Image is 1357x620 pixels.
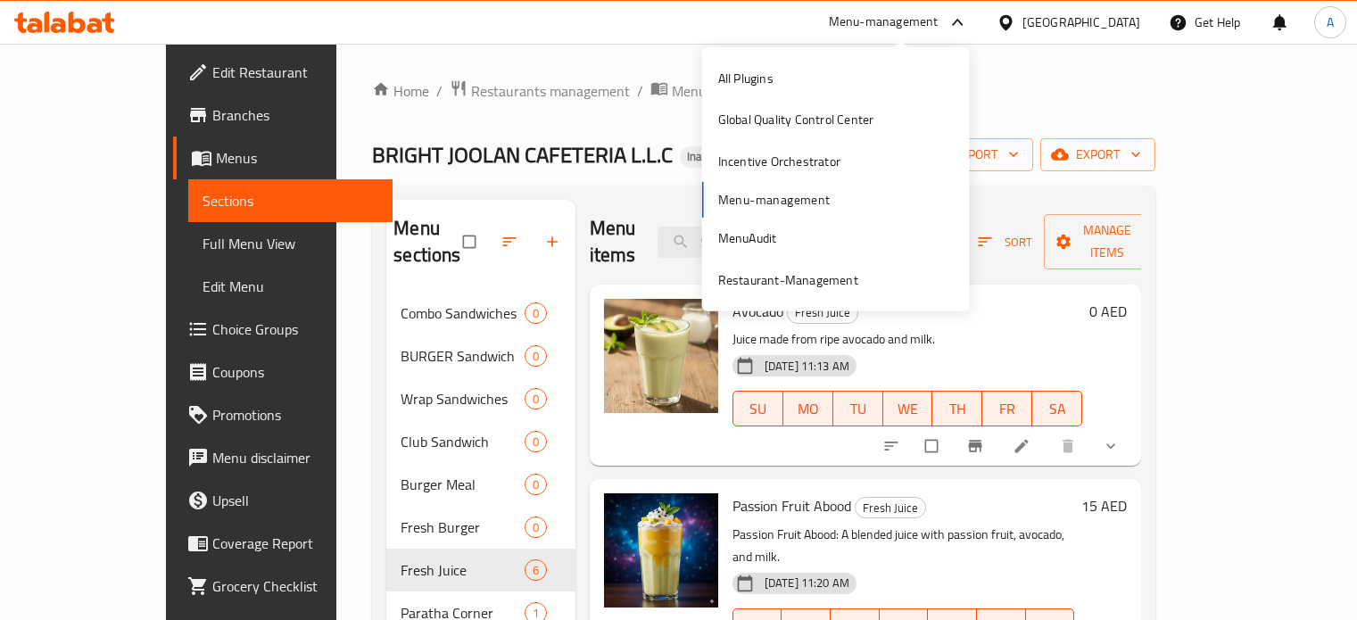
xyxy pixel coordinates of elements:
span: Menus [216,147,378,169]
div: items [525,474,547,495]
div: Burger Meal0 [386,463,575,506]
span: Sections [203,190,378,211]
span: Fresh Juice [788,302,857,323]
span: Sort [978,232,1032,252]
a: Menus [173,136,393,179]
button: SA [1032,391,1082,426]
input: search [658,227,868,258]
button: SU [732,391,783,426]
h2: Menu sections [393,215,463,269]
span: 0 [525,434,546,451]
div: Fresh Juice [401,559,524,581]
a: Upsell [173,479,393,522]
span: Promotions [212,404,378,426]
a: Coupons [173,351,393,393]
li: / [637,80,643,102]
h6: 0 AED [1089,299,1127,324]
button: import [919,138,1033,171]
img: Avocado [604,299,718,413]
span: SU [741,396,776,422]
button: Manage items [1044,214,1171,269]
span: Restaurants management [471,80,630,102]
a: Home [372,80,429,102]
span: 6 [525,562,546,579]
span: Full Menu View [203,233,378,254]
span: A [1327,12,1334,32]
p: Juice made from ripe avocado and milk. [732,328,1083,351]
button: FR [982,391,1032,426]
span: 0 [525,519,546,536]
span: Edit Menu [203,276,378,297]
a: Branches [173,94,393,136]
span: Upsell [212,490,378,511]
a: Restaurants management [450,79,630,103]
div: Fresh Juice [787,302,858,324]
span: Fresh Juice [856,498,925,518]
div: Burger Meal [401,474,524,495]
div: Fresh Juice [855,497,926,518]
button: WE [883,391,933,426]
div: Club Sandwich0 [386,420,575,463]
span: 0 [525,348,546,365]
span: FR [989,396,1025,422]
div: items [525,345,547,367]
div: Restaurant-Management [718,269,858,289]
span: [DATE] 11:13 AM [757,358,856,375]
button: show more [1091,426,1134,466]
a: Choice Groups [173,308,393,351]
span: SA [1039,396,1075,422]
span: TH [939,396,975,422]
button: TH [932,391,982,426]
span: Menu disclaimer [212,447,378,468]
span: Coverage Report [212,533,378,554]
li: / [436,80,443,102]
span: Manage items [1058,219,1156,264]
svg: Show Choices [1102,437,1120,455]
span: 0 [525,391,546,408]
span: Grocery Checklist [212,575,378,597]
div: Menu-management [829,12,939,33]
span: Sort items [966,228,1044,256]
div: Fresh Burger [401,517,524,538]
span: 0 [525,305,546,322]
button: Add section [533,222,575,261]
button: Sort [973,228,1037,256]
span: export [1055,144,1141,166]
span: MO [790,396,826,422]
span: Branches [212,104,378,126]
div: items [525,559,547,581]
div: items [525,517,547,538]
span: [DATE] 11:20 AM [757,575,856,591]
button: Branch-specific-item [956,426,998,466]
div: BURGER Sandwich [401,345,524,367]
span: TU [840,396,876,422]
a: Full Menu View [188,222,393,265]
div: [GEOGRAPHIC_DATA] [1022,12,1140,32]
span: Combo Sandwiches [401,302,524,324]
img: Passion Fruit Abood [604,493,718,608]
a: Edit menu item [1013,437,1034,455]
span: Wrap Sandwiches [401,388,524,409]
button: export [1040,138,1155,171]
div: items [525,388,547,409]
a: Sections [188,179,393,222]
button: delete [1048,426,1091,466]
span: 0 [525,476,546,493]
span: Coupons [212,361,378,383]
a: Menu disclaimer [173,436,393,479]
span: Menus [672,80,713,102]
div: All Plugins [718,69,774,88]
span: Passion Fruit Abood [732,492,851,519]
span: import [933,144,1019,166]
a: Edit Restaurant [173,51,393,94]
span: Edit Restaurant [212,62,378,83]
span: Choice Groups [212,318,378,340]
span: Avocado [732,298,783,325]
span: WE [890,396,926,422]
a: Promotions [173,393,393,436]
div: Fresh Burger0 [386,506,575,549]
p: Passion Fruit Abood: A blended juice with passion fruit, avocado, and milk. [732,524,1075,568]
div: Club Sandwich [401,431,524,452]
